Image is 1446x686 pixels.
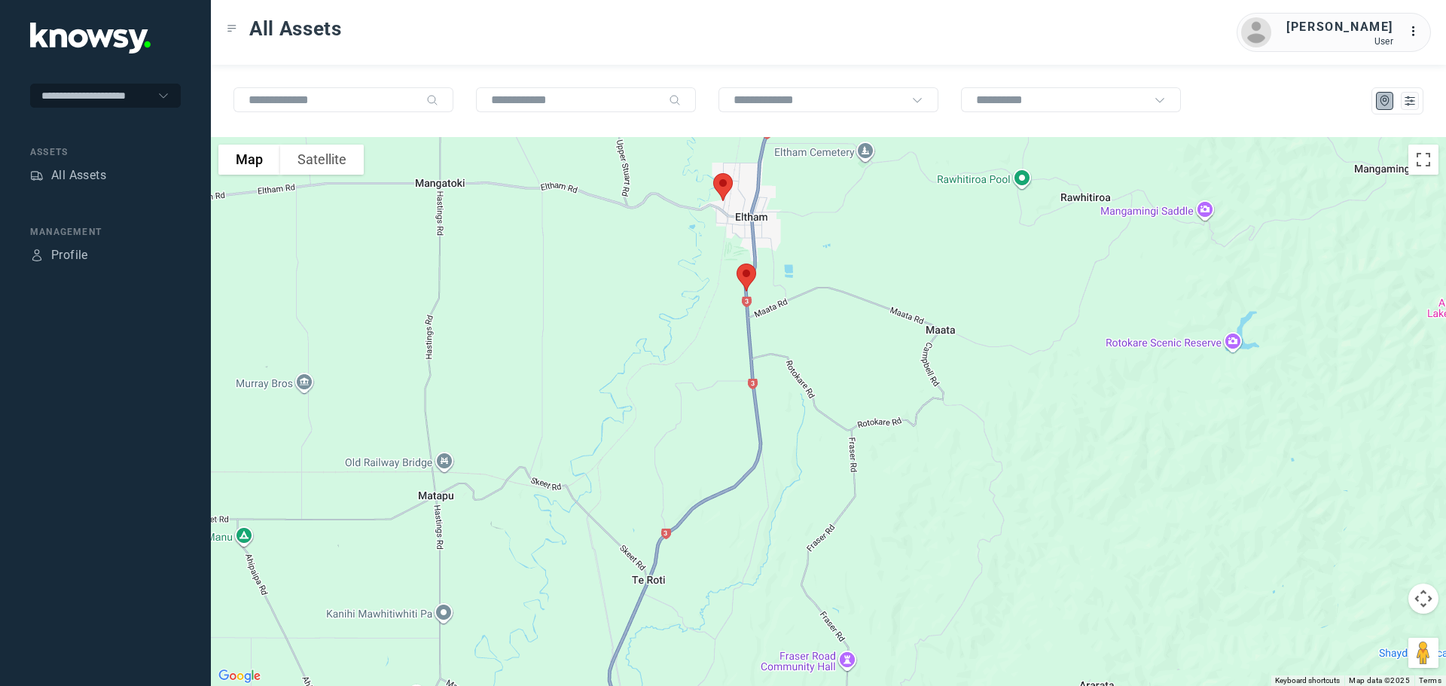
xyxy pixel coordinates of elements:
img: Google [215,666,264,686]
div: : [1408,23,1426,43]
div: Search [426,94,438,106]
div: Search [669,94,681,106]
div: Toggle Menu [227,23,237,34]
button: Toggle fullscreen view [1408,145,1438,175]
div: [PERSON_NAME] [1286,18,1393,36]
tspan: ... [1409,26,1424,37]
img: avatar.png [1241,17,1271,47]
div: Assets [30,145,181,159]
button: Drag Pegman onto the map to open Street View [1408,638,1438,668]
button: Show street map [218,145,280,175]
button: Map camera controls [1408,584,1438,614]
div: Profile [51,246,88,264]
img: Application Logo [30,23,151,53]
div: Management [30,225,181,239]
a: Terms (opens in new tab) [1419,676,1441,684]
a: AssetsAll Assets [30,166,106,184]
div: All Assets [51,166,106,184]
a: ProfileProfile [30,246,88,264]
div: : [1408,23,1426,41]
div: List [1403,94,1417,108]
div: User [1286,36,1393,47]
span: Map data ©2025 [1349,676,1410,684]
button: Show satellite imagery [280,145,364,175]
div: Assets [30,169,44,182]
span: All Assets [249,15,342,42]
div: Map [1378,94,1392,108]
button: Keyboard shortcuts [1275,675,1340,686]
div: Profile [30,248,44,262]
a: Open this area in Google Maps (opens a new window) [215,666,264,686]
